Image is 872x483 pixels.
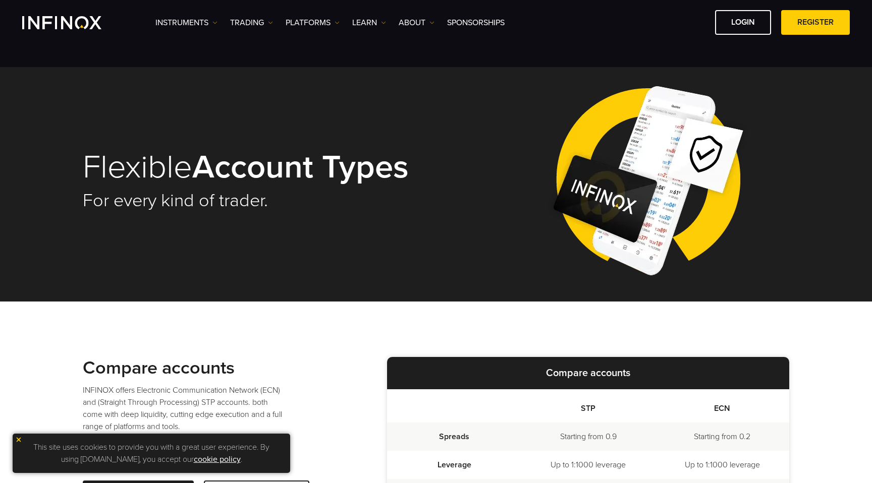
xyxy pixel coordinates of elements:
[387,422,521,451] td: Spreads
[715,10,771,35] a: LOGIN
[781,10,850,35] a: REGISTER
[655,422,789,451] td: Starting from 0.2
[15,436,22,443] img: yellow close icon
[655,451,789,479] td: Up to 1:1000 leverage
[521,451,656,479] td: Up to 1:1000 leverage
[521,422,656,451] td: Starting from 0.9
[83,357,235,379] strong: Compare accounts
[83,150,422,185] h1: Flexible
[155,17,217,29] a: Instruments
[230,17,273,29] a: TRADING
[655,389,789,422] th: ECN
[22,16,125,29] a: INFINOX Logo
[83,384,285,433] p: INFINOX offers Electronic Communication Network (ECN) and (Straight Through Processing) STP accou...
[546,367,630,379] strong: Compare accounts
[447,17,505,29] a: SPONSORSHIPS
[352,17,386,29] a: Learn
[399,17,434,29] a: ABOUT
[387,451,521,479] td: Leverage
[286,17,340,29] a: PLATFORMS
[18,439,285,468] p: This site uses cookies to provide you with a great user experience. By using [DOMAIN_NAME], you a...
[192,147,409,187] strong: Account Types
[194,454,241,464] a: cookie policy
[83,190,422,212] h2: For every kind of trader.
[521,389,656,422] th: STP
